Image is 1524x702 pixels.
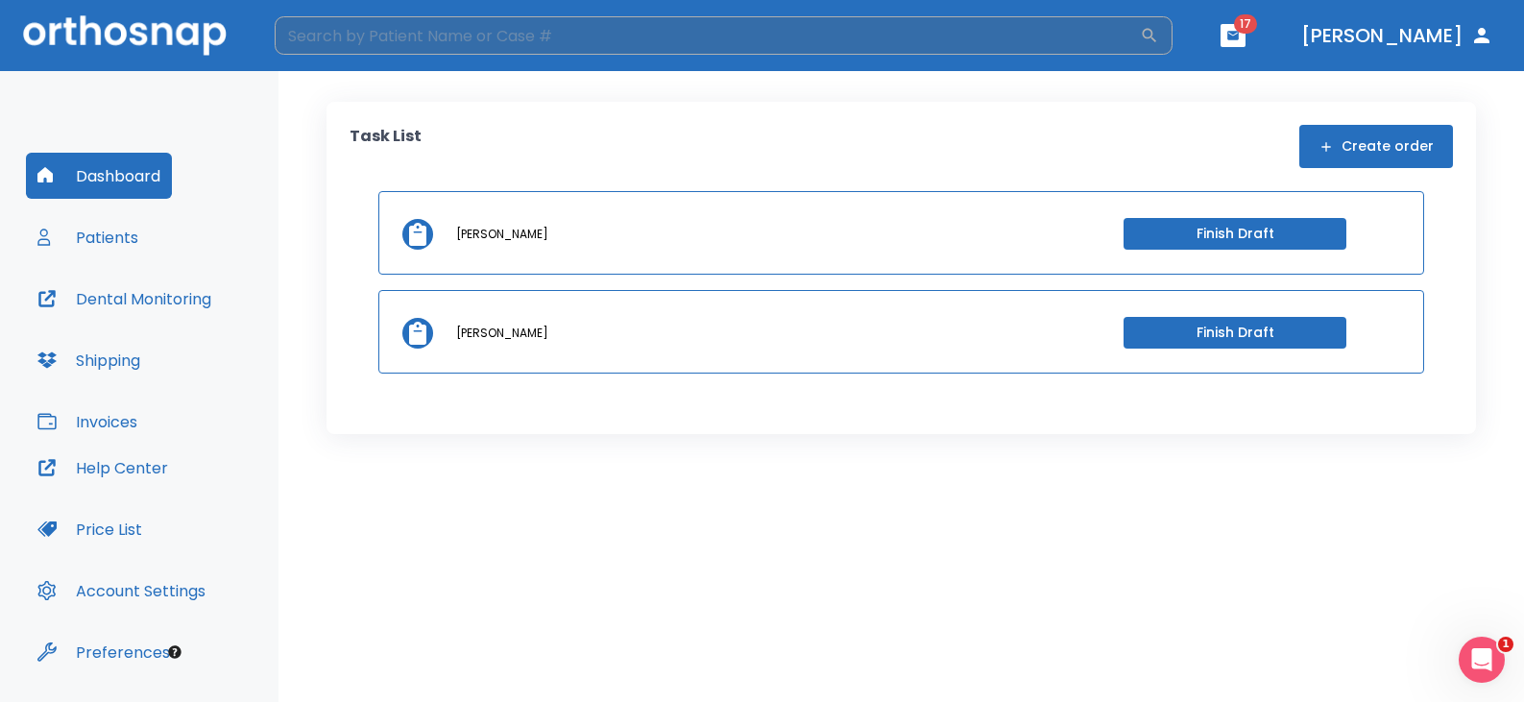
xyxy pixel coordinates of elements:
[166,643,183,661] div: Tooltip anchor
[26,153,172,199] button: Dashboard
[1124,218,1346,250] button: Finish Draft
[275,16,1140,55] input: Search by Patient Name or Case #
[1498,637,1513,652] span: 1
[456,226,548,243] p: [PERSON_NAME]
[1124,317,1346,349] button: Finish Draft
[26,399,149,445] button: Invoices
[1299,125,1453,168] button: Create order
[26,276,223,322] button: Dental Monitoring
[1459,637,1505,683] iframe: Intercom live chat
[26,629,181,675] button: Preferences
[23,15,227,55] img: Orthosnap
[350,125,422,168] p: Task List
[456,325,548,342] p: [PERSON_NAME]
[26,337,152,383] button: Shipping
[26,568,217,614] button: Account Settings
[26,214,150,260] button: Patients
[1234,14,1257,34] span: 17
[26,445,180,491] button: Help Center
[26,506,154,552] button: Price List
[1294,18,1501,53] button: [PERSON_NAME]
